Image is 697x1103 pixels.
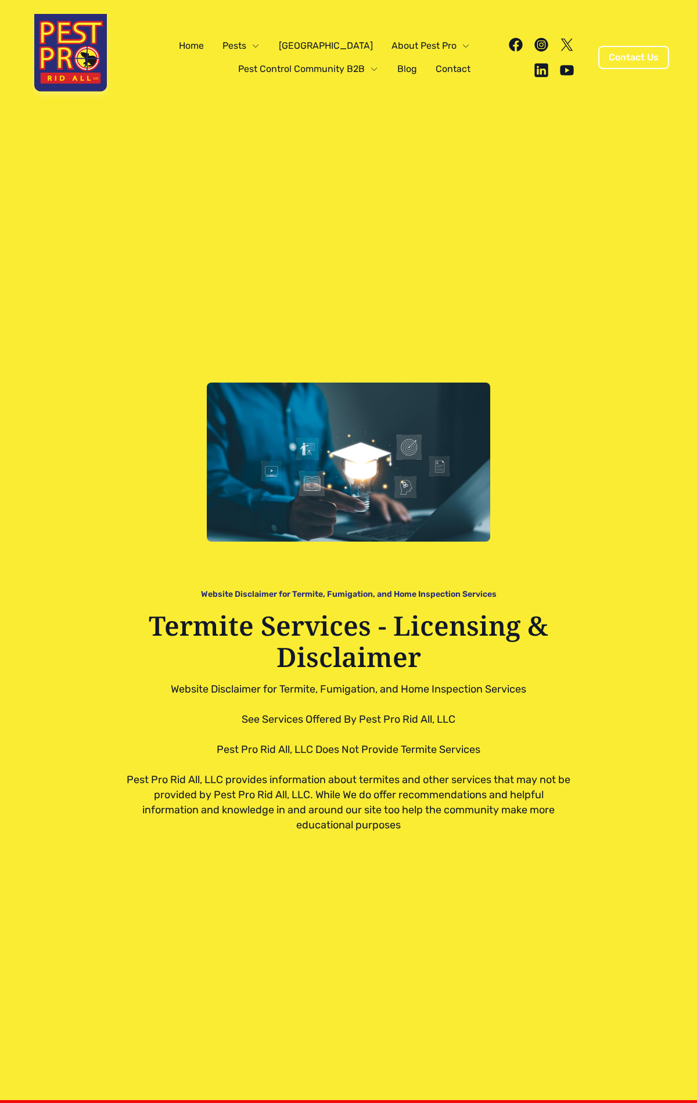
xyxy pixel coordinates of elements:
[598,46,669,69] a: Contact Us
[222,39,246,53] span: Pests
[207,383,490,542] img: Education information provided for termites available by Pest Pro Rid All not offered by Pest Pro...
[201,588,497,600] p: Website Disclaimer for Termite, Fumigation, and Home Inspection Services
[125,682,572,832] pre: Website Disclaimer for Termite, Fumigation, and Home Inspection Services See Services Offered By ...
[231,57,386,81] button: Pest Control Community B2B
[172,34,211,57] a: Home
[391,39,457,53] span: About Pest Pro
[28,14,113,101] img: Pest Pro Rid All
[215,34,267,57] button: Pests
[385,34,477,57] button: About Pest Pro
[238,62,365,76] span: Pest Control Community B2B
[390,57,424,81] a: Blog
[125,610,572,672] h1: Termite Services - Licensing & Disclaimer
[272,34,380,57] a: [GEOGRAPHIC_DATA]
[429,57,477,81] a: Contact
